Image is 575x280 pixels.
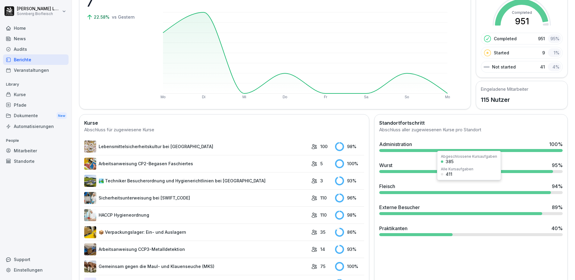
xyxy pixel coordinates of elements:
[494,50,509,56] p: Started
[377,180,565,196] a: Fleisch94%
[3,100,69,110] a: Pfade
[335,193,364,202] div: 96 %
[335,211,364,220] div: 98 %
[3,54,69,65] a: Berichte
[84,141,96,153] img: fel7zw93n786o3hrlxxj0311.png
[548,62,561,71] div: 4 %
[377,159,565,175] a: Wurst95%
[84,158,96,170] img: hj9o9v8kzxvzc93uvlzx86ct.png
[552,225,563,232] div: 40 %
[3,23,69,33] a: Home
[3,136,69,145] p: People
[377,222,565,239] a: Praktikanten40%
[335,245,364,254] div: 93 %
[549,141,563,148] div: 100 %
[364,95,368,99] text: Sa
[84,175,308,187] a: 🏞️ Techniker Besucherordnung und Hygienerichtlinien bei [GEOGRAPHIC_DATA]
[84,192,96,204] img: bvgi5s23nmzwngfih7cf5uu4.png
[3,44,69,54] a: Audits
[542,50,545,56] p: 9
[84,226,308,238] a: 📦 Verpackungslager: Ein- und Auslagern
[320,263,325,269] p: 75
[320,212,327,218] p: 110
[335,159,364,168] div: 100 %
[335,142,364,151] div: 98 %
[283,95,287,99] text: Do
[84,192,308,204] a: Sicherheitsunterweisung bei [SWIFT_CODE]
[379,119,563,126] h2: Standortfortschritt
[377,138,565,154] a: Administration100%
[552,204,563,211] div: 89 %
[3,110,69,121] a: DokumenteNew
[3,65,69,75] a: Veranstaltungen
[3,121,69,132] a: Automatisierungen
[84,260,96,272] img: v5xfj2ee6dkih8wmb5im9fg5.png
[84,158,308,170] a: Arbeitsanweisung CP2-Begasen Faschiertes
[84,141,308,153] a: Lebensmittelsicherheitskultur bei [GEOGRAPHIC_DATA]
[379,141,412,148] div: Administration
[84,243,96,255] img: pb7on1m2g7igak9wb3620wd1.png
[446,172,452,176] div: 411
[94,14,111,20] p: 22.58%
[112,14,135,20] p: vs Gestern
[548,34,561,43] div: 95 %
[379,126,563,133] div: Abschluss aller zugewiesenen Kurse pro Standort
[84,119,364,126] h2: Kurse
[84,126,364,133] div: Abschluss für zugewiesene Kurse
[17,12,61,16] p: Sonnberg Biofleisch
[548,48,561,57] div: 1 %
[3,265,69,275] a: Einstellungen
[84,260,308,272] a: Gemeinsam gegen die Maul- und Klauenseuche (MKS)
[481,86,528,92] h5: Eingeladene Mitarbeiter
[3,33,69,44] a: News
[57,112,67,119] div: New
[3,145,69,156] a: Mitarbeiter
[445,95,450,99] text: Mo
[540,64,545,70] p: 41
[377,201,565,218] a: Externe Besucher89%
[320,143,327,150] p: 100
[84,243,308,255] a: Arbeitsanweisung CCP3-Metalldetektion
[446,160,454,164] div: 385
[379,225,407,232] div: Praktikanten
[161,95,166,99] text: Mo
[441,155,497,158] div: Abgeschlossene Kursaufgaben
[3,89,69,100] a: Kurse
[320,229,325,235] p: 35
[3,110,69,121] div: Dokumente
[202,95,205,99] text: Di
[335,176,364,185] div: 93 %
[3,156,69,166] a: Standorte
[481,95,528,104] p: 115 Nutzer
[552,183,563,190] div: 94 %
[335,262,364,271] div: 100 %
[3,254,69,265] div: Support
[379,183,395,190] div: Fleisch
[320,246,325,252] p: 14
[492,64,516,70] p: Not started
[405,95,409,99] text: So
[335,228,364,237] div: 86 %
[538,35,545,42] p: 951
[84,175,96,187] img: roi77fylcwzaflh0hwjmpm1w.png
[552,162,563,169] div: 95 %
[320,178,323,184] p: 3
[494,35,517,42] p: Completed
[379,204,420,211] div: Externe Besucher
[242,95,246,99] text: Mi
[320,195,327,201] p: 110
[3,80,69,89] p: Library
[320,160,323,167] p: 5
[324,95,327,99] text: Fr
